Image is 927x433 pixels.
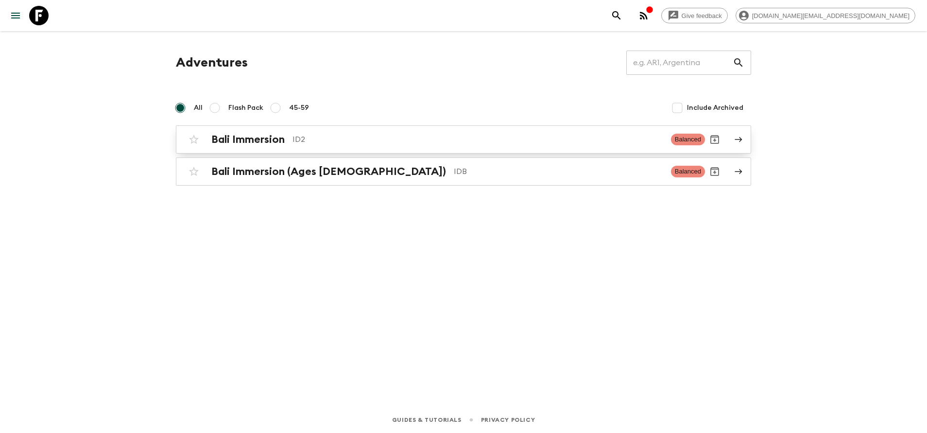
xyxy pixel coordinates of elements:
[194,103,203,113] span: All
[687,103,743,113] span: Include Archived
[176,125,751,154] a: Bali ImmersionID2BalancedArchive
[736,8,915,23] div: [DOMAIN_NAME][EMAIL_ADDRESS][DOMAIN_NAME]
[671,166,705,177] span: Balanced
[211,165,446,178] h2: Bali Immersion (Ages [DEMOGRAPHIC_DATA])
[392,415,462,425] a: Guides & Tutorials
[747,12,915,19] span: [DOMAIN_NAME][EMAIL_ADDRESS][DOMAIN_NAME]
[481,415,535,425] a: Privacy Policy
[289,103,309,113] span: 45-59
[228,103,263,113] span: Flash Pack
[454,166,663,177] p: IDB
[211,133,285,146] h2: Bali Immersion
[705,130,724,149] button: Archive
[676,12,727,19] span: Give feedback
[671,134,705,145] span: Balanced
[661,8,728,23] a: Give feedback
[626,49,733,76] input: e.g. AR1, Argentina
[176,157,751,186] a: Bali Immersion (Ages [DEMOGRAPHIC_DATA])IDBBalancedArchive
[705,162,724,181] button: Archive
[6,6,25,25] button: menu
[176,53,248,72] h1: Adventures
[607,6,626,25] button: search adventures
[292,134,663,145] p: ID2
